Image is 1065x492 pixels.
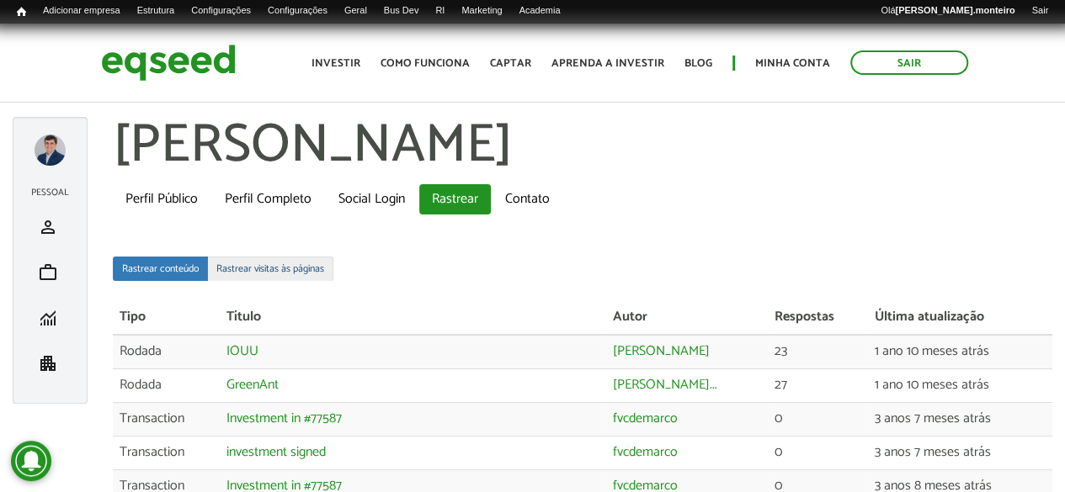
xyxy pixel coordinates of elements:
[613,345,710,358] a: [PERSON_NAME]
[38,262,58,283] span: work
[22,188,78,198] h2: Pessoal
[684,58,712,69] a: Blog
[22,250,78,295] li: Meu portfólio
[768,436,868,469] td: 0
[768,335,868,368] td: 23
[868,335,1052,368] td: 1 ano 10 meses atrás
[259,4,336,18] a: Configurações
[113,257,208,281] a: Rastrear conteúdo
[113,369,220,403] td: Rodada
[768,369,868,403] td: 27
[113,402,220,436] td: Transaction
[226,446,326,459] a: investment signed
[101,40,236,85] img: EqSeed
[35,135,66,166] a: Expandir menu
[613,378,717,392] a: [PERSON_NAME]...
[220,301,606,335] th: Título
[26,217,74,237] a: person
[868,369,1052,403] td: 1 ano 10 meses atrás
[183,4,259,18] a: Configurações
[38,217,58,237] span: person
[129,4,184,18] a: Estrutura
[768,402,868,436] td: 0
[113,184,210,214] a: Perfil Público
[22,204,78,250] li: Meu perfil
[35,4,129,18] a: Adicionar empresa
[868,436,1052,469] td: 3 anos 7 meses atrás
[895,5,1014,15] strong: [PERSON_NAME].monteiro
[207,257,333,281] a: Rastrear visitas às páginas
[113,436,220,469] td: Transaction
[1023,4,1057,18] a: Sair
[768,301,868,335] th: Respostas
[26,308,74,328] a: monitoring
[868,301,1052,335] th: Última atualização
[510,4,568,18] a: Academia
[336,4,375,18] a: Geral
[22,295,78,341] li: Minhas rodadas de investimento
[850,50,968,75] a: Sair
[551,58,664,69] a: Aprenda a investir
[38,308,58,328] span: monitoring
[226,412,342,426] a: Investment in #77587
[226,378,279,392] a: GreenAnt
[113,301,220,335] th: Tipo
[419,184,491,214] a: Rastrear
[17,6,26,18] span: Início
[113,117,1052,176] h1: [PERSON_NAME]
[606,301,768,335] th: Autor
[375,4,428,18] a: Bus Dev
[755,58,830,69] a: Minha conta
[26,353,74,373] a: apartment
[427,4,453,18] a: RI
[868,402,1052,436] td: 3 anos 7 meses atrás
[312,58,360,69] a: Investir
[872,4,1023,18] a: Olá[PERSON_NAME].monteiro
[8,4,35,20] a: Início
[113,335,220,368] td: Rodada
[613,412,678,426] a: fvcdemarco
[493,184,562,214] a: Contato
[38,353,58,373] span: apartment
[490,58,531,69] a: Captar
[453,4,510,18] a: Marketing
[226,345,258,358] a: IOUU
[326,184,418,214] a: Social Login
[613,446,678,459] a: fvcdemarco
[22,341,78,386] li: Minha empresa
[212,184,324,214] a: Perfil Completo
[381,58,470,69] a: Como funciona
[26,262,74,283] a: work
